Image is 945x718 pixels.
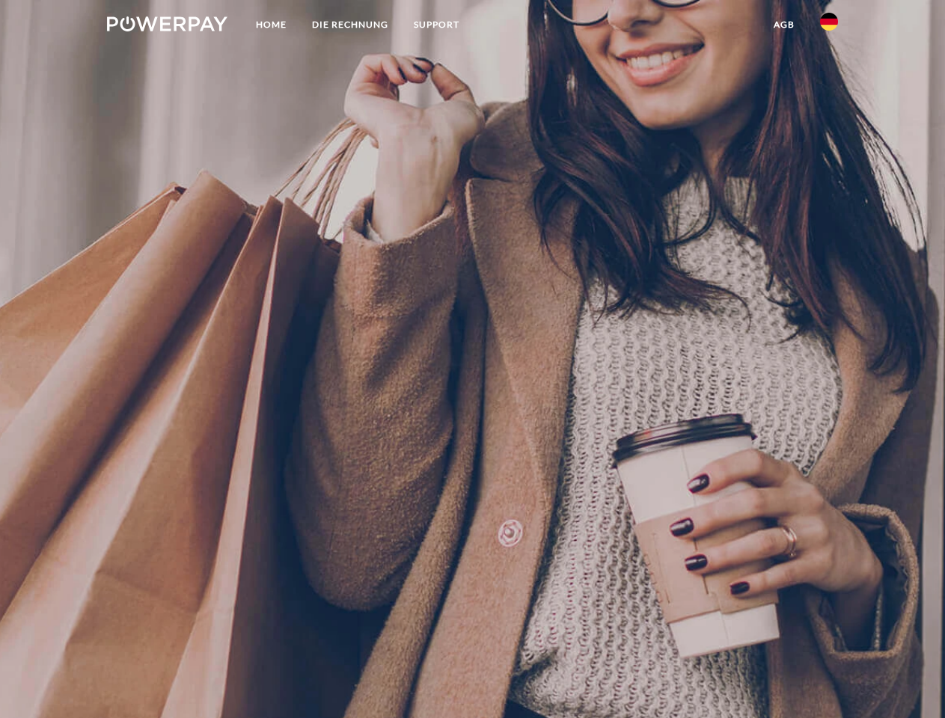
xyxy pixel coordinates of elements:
[820,13,838,31] img: de
[107,16,227,31] img: logo-powerpay-white.svg
[299,11,401,38] a: DIE RECHNUNG
[243,11,299,38] a: Home
[401,11,472,38] a: SUPPORT
[761,11,807,38] a: agb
